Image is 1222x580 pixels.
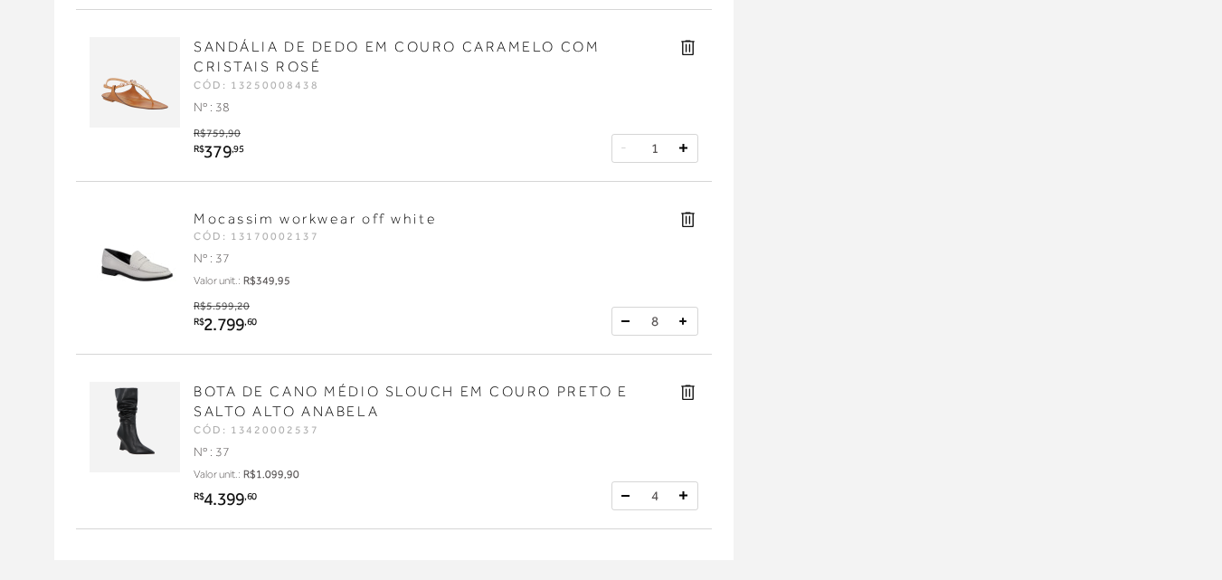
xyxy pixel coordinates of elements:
span: R$5.599,20 [194,300,250,312]
a: BOTA DE CANO MÉDIO SLOUCH EM COURO PRETO E SALTO ALTO ANABELA [194,384,629,420]
a: Mocassim workwear off white [194,211,437,227]
a: SANDÁLIA DE DEDO EM COURO CARAMELO COM CRISTAIS ROSÉ [194,39,600,75]
span: 1 [651,140,658,157]
span: 8 [651,313,658,329]
span: Valor unit.: [194,468,241,480]
img: BOTA DE CANO MÉDIO SLOUCH EM COURO PRETO E SALTO ALTO ANABELA [90,382,180,472]
span: CÓD: 13170002137 [194,230,319,242]
span: Valor unit.: [194,274,241,287]
span: CÓD: 13420002537 [194,423,319,436]
span: R$349,95 [243,274,290,287]
span: Nº : 38 [194,100,230,114]
img: Mocassim workwear off white [90,209,180,300]
span: Nº : 37 [194,444,230,459]
span: CÓD: 13250008438 [194,79,319,91]
img: SANDÁLIA DE DEDO EM COURO CARAMELO COM CRISTAIS ROSÉ [90,37,180,128]
span: 4 [651,488,658,504]
span: Nº : 37 [194,251,230,265]
span: R$759,90 [194,127,241,139]
span: R$1.099,90 [243,468,299,480]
